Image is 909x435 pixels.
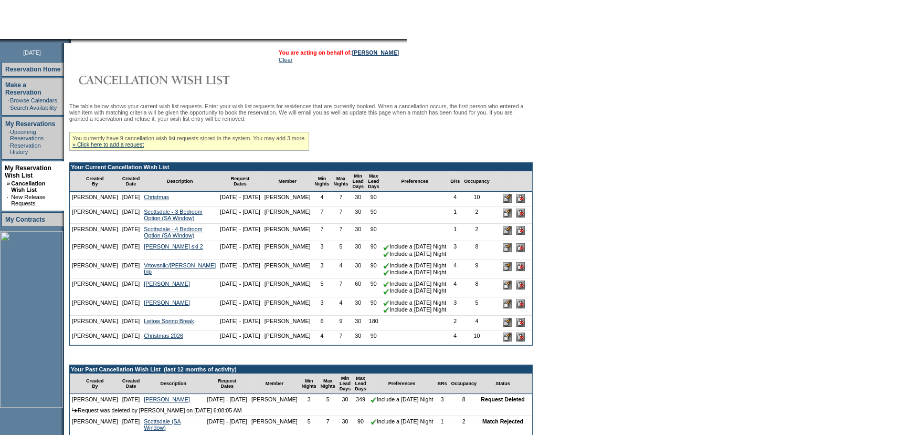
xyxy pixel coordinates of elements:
input: Delete this Request [516,209,525,217]
td: [PERSON_NAME] [262,297,313,316]
input: Delete this Request [516,318,525,327]
td: [PERSON_NAME] [70,416,120,433]
td: Min Nights [312,171,331,192]
td: 90 [366,330,382,345]
td: [PERSON_NAME] [70,224,120,241]
td: 3 [300,394,319,405]
td: · [7,129,9,141]
td: Created Date [120,171,142,192]
td: 5 [319,394,337,405]
td: · [7,194,10,206]
td: 7 [312,224,331,241]
td: Member [262,171,313,192]
nobr: Include a [DATE] Night [383,243,446,250]
a: [PERSON_NAME] [144,396,190,402]
td: 30 [337,394,353,405]
nobr: Include a [DATE] Night [383,281,446,287]
a: My Reservations [5,120,55,128]
img: chkSmaller.gif [371,419,377,425]
input: Delete this Request [516,194,525,203]
td: 5 [331,241,350,260]
nobr: Include a [DATE] Night [383,287,446,294]
td: 4 [312,330,331,345]
img: chkSmaller.gif [383,251,389,257]
td: 4 [448,192,462,206]
td: Your Current Cancellation Wish List [70,163,532,171]
td: [PERSON_NAME] [262,278,313,297]
a: Cancellation Wish List [11,180,45,193]
td: 5 [312,278,331,297]
nobr: Include a [DATE] Night [383,299,446,306]
td: 7 [331,206,350,224]
td: Min Lead Days [350,171,366,192]
td: Request Dates [218,171,262,192]
td: 5 [462,297,492,316]
td: 30 [350,330,366,345]
a: Scottsdale - 3 Bedroom Option (SA Window) [144,209,202,221]
td: 3 [312,297,331,316]
td: 9 [462,260,492,278]
td: Created By [70,171,120,192]
td: Member [249,374,300,394]
td: 2 [449,416,479,433]
td: 2 [448,316,462,330]
a: Leitow Spring Break [144,318,194,324]
input: Delete this Request [516,299,525,308]
td: 9 [331,316,350,330]
td: 8 [449,394,479,405]
td: 30 [337,416,353,433]
td: Your Past Cancellation Wish List (last 12 months of activity) [70,365,532,374]
td: [PERSON_NAME] [262,330,313,345]
td: 3 [312,260,331,278]
nobr: [DATE] - [DATE] [220,281,260,287]
td: Request was deleted by [PERSON_NAME] on [DATE] 6:08:05 AM [70,405,532,416]
td: 180 [366,316,382,330]
td: [DATE] [120,394,142,405]
a: My Reservation Wish List [5,164,51,179]
td: 10 [462,192,492,206]
td: 3 [448,241,462,260]
td: · [7,97,9,103]
td: 90 [366,206,382,224]
a: [PERSON_NAME] [144,299,190,306]
td: [DATE] [120,278,142,297]
td: [PERSON_NAME] [70,297,120,316]
img: chkSmaller.gif [383,307,389,313]
td: [PERSON_NAME] [70,260,120,278]
nobr: Include a [DATE] Night [383,262,446,268]
td: [DATE] [120,316,142,330]
input: Edit this Request [503,299,512,308]
div: You currently have 9 cancellation wish list requests stored in the system. You may add 3 more. [69,132,309,151]
td: [PERSON_NAME] [262,260,313,278]
td: [PERSON_NAME] [70,316,120,330]
td: Max Nights [319,374,337,394]
td: [DATE] [120,416,142,433]
td: 5 [300,416,319,433]
span: [DATE] [23,49,41,56]
td: 3 [312,241,331,260]
td: 2 [462,206,492,224]
td: 30 [350,260,366,278]
td: Preferences [368,374,436,394]
td: 90 [366,224,382,241]
td: Occupancy [462,171,492,192]
nobr: [DATE] - [DATE] [220,209,260,215]
td: · [7,105,9,111]
td: [PERSON_NAME] [70,394,120,405]
td: [PERSON_NAME] [262,206,313,224]
td: Created Date [120,374,142,394]
img: chkSmaller.gif [383,263,389,269]
nobr: [DATE] - [DATE] [220,262,260,268]
td: 7 [331,224,350,241]
td: Min Lead Days [337,374,353,394]
td: · [7,142,9,155]
a: [PERSON_NAME] [144,281,190,287]
td: Occupancy [449,374,479,394]
input: Edit this Request [503,318,512,327]
td: Description [142,171,218,192]
td: [DATE] [120,297,142,316]
td: 30 [350,192,366,206]
td: 7 [319,416,337,433]
td: [PERSON_NAME] [249,416,300,433]
td: 30 [350,224,366,241]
